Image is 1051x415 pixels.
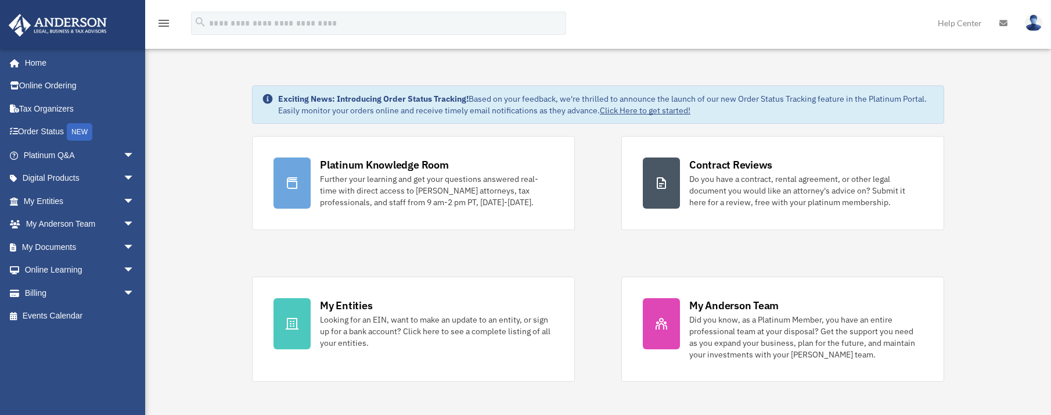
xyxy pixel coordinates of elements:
div: Looking for an EIN, want to make an update to an entity, or sign up for a bank account? Click her... [320,314,553,349]
a: My Anderson Teamarrow_drop_down [8,213,152,236]
a: Click Here to get started! [600,105,690,116]
div: Did you know, as a Platinum Member, you have an entire professional team at your disposal? Get th... [689,314,923,360]
span: arrow_drop_down [123,235,146,259]
a: Online Ordering [8,74,152,98]
a: Platinum Q&Aarrow_drop_down [8,144,152,167]
img: User Pic [1025,15,1042,31]
span: arrow_drop_down [123,281,146,305]
a: My Entitiesarrow_drop_down [8,189,152,213]
div: Contract Reviews [689,158,772,172]
a: Events Calendar [8,305,152,328]
a: My Entities Looking for an EIN, want to make an update to an entity, or sign up for a bank accoun... [252,277,575,382]
i: search [194,16,207,28]
a: Order StatusNEW [8,120,152,144]
span: arrow_drop_down [123,167,146,191]
div: Do you have a contract, rental agreement, or other legal document you would like an attorney's ad... [689,173,923,208]
div: My Anderson Team [689,298,779,313]
div: Based on your feedback, we're thrilled to announce the launch of our new Order Status Tracking fe... [278,93,934,116]
span: arrow_drop_down [123,144,146,167]
a: Tax Organizers [8,97,152,120]
i: menu [157,16,171,30]
div: NEW [67,123,92,141]
a: Billingarrow_drop_down [8,281,152,305]
span: arrow_drop_down [123,189,146,213]
span: arrow_drop_down [123,259,146,282]
a: Home [8,51,146,74]
img: Anderson Advisors Platinum Portal [5,14,110,37]
div: Further your learning and get your questions answered real-time with direct access to [PERSON_NAM... [320,173,553,208]
a: Platinum Knowledge Room Further your learning and get your questions answered real-time with dire... [252,136,575,230]
a: Online Learningarrow_drop_down [8,259,152,282]
div: Platinum Knowledge Room [320,158,449,172]
a: menu [157,20,171,30]
div: My Entities [320,298,372,313]
strong: Exciting News: Introducing Order Status Tracking! [278,94,469,104]
a: Digital Productsarrow_drop_down [8,167,152,190]
a: My Anderson Team Did you know, as a Platinum Member, you have an entire professional team at your... [621,277,944,382]
a: Contract Reviews Do you have a contract, rental agreement, or other legal document you would like... [621,136,944,230]
a: My Documentsarrow_drop_down [8,235,152,259]
span: arrow_drop_down [123,213,146,237]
